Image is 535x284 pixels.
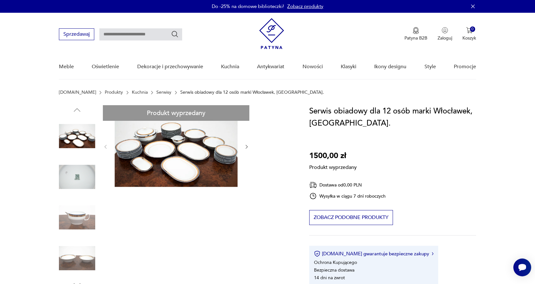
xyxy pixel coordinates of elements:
a: Kuchnia [132,90,148,95]
iframe: Smartsupp widget button [513,259,531,276]
a: Produkty [105,90,123,95]
a: Style [424,55,436,79]
li: Bezpieczna dostawa [314,267,354,273]
button: Szukaj [171,30,179,38]
p: Serwis obiadowy dla 12 osób marki Włocławek, [GEOGRAPHIC_DATA]. [180,90,324,95]
li: 14 dni na zwrot [314,275,345,281]
a: Serwisy [156,90,171,95]
button: 0Koszyk [462,27,476,41]
a: Klasyki [341,55,356,79]
img: Ikona koszyka [466,27,473,33]
p: Do -25% na domowe biblioteczki! [212,3,284,10]
a: Meble [59,55,74,79]
a: Dekoracje i przechowywanie [137,55,203,79]
div: Dostawa od 0,00 PLN [309,181,386,189]
a: Nowości [303,55,323,79]
img: Patyna - sklep z meblami i dekoracjami vintage [259,18,284,49]
a: Antykwariat [257,55,284,79]
p: Patyna B2B [404,35,427,41]
img: Ikona certyfikatu [314,251,320,257]
div: 0 [470,26,475,32]
a: Ikony designu [374,55,406,79]
button: [DOMAIN_NAME] gwarantuje bezpieczne zakupy [314,251,433,257]
button: Patyna B2B [404,27,427,41]
img: Ikonka użytkownika [442,27,448,33]
p: Produkt wyprzedany [309,162,357,171]
button: Zaloguj [438,27,452,41]
button: Sprzedawaj [59,28,94,40]
h1: Serwis obiadowy dla 12 osób marki Włocławek, [GEOGRAPHIC_DATA]. [309,105,476,129]
img: Ikona dostawy [309,181,317,189]
a: Kuchnia [221,55,239,79]
li: Ochrona Kupującego [314,259,357,266]
a: Ikona medaluPatyna B2B [404,27,427,41]
a: Zobacz produkty [287,3,323,10]
img: Ikona strzałki w prawo [432,252,434,255]
p: 1500,00 zł [309,150,357,162]
a: Sprzedawaj [59,33,94,37]
a: Oświetlenie [92,55,119,79]
button: Zobacz podobne produkty [309,210,393,225]
div: Wysyłka w ciągu 7 dni roboczych [309,192,386,200]
img: Ikona medalu [413,27,419,34]
a: Promocje [454,55,476,79]
a: [DOMAIN_NAME] [59,90,96,95]
p: Zaloguj [438,35,452,41]
p: Koszyk [462,35,476,41]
